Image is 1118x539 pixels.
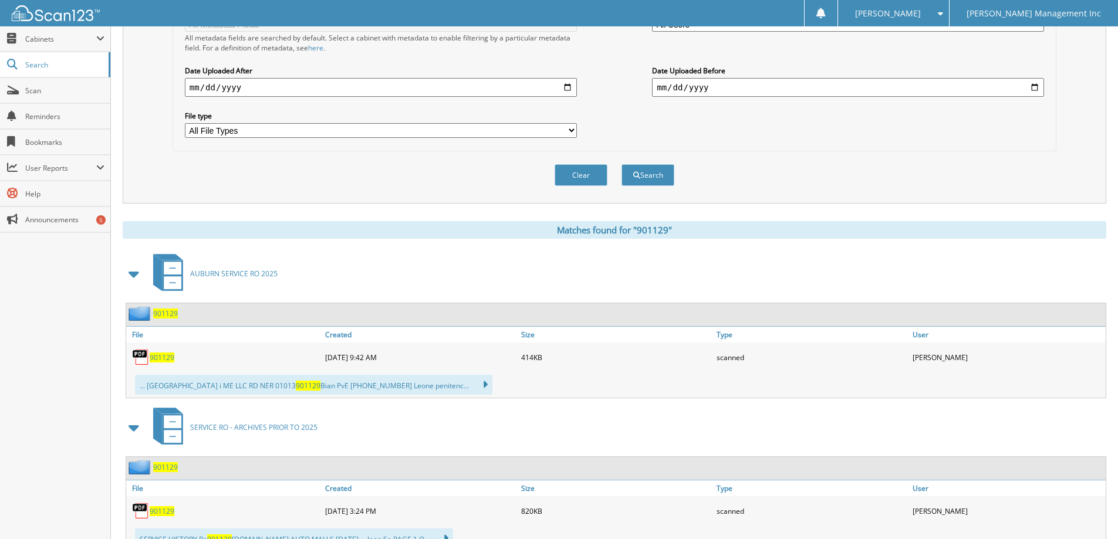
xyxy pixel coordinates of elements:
span: Search [25,60,103,70]
span: Reminders [25,111,104,121]
a: File [126,327,322,343]
a: Created [322,480,518,496]
img: folder2.png [129,306,153,321]
a: Created [322,327,518,343]
a: AUBURN SERVICE RO 2025 [146,250,278,297]
input: start [185,78,577,97]
img: PDF.png [132,502,150,520]
input: end [652,78,1044,97]
a: 901129 [150,352,174,362]
span: Help [25,189,104,199]
button: Clear [555,164,607,186]
label: File type [185,111,577,121]
div: [DATE] 9:42 AM [322,345,518,369]
a: Size [518,480,714,496]
div: scanned [714,345,910,369]
button: Search [622,164,674,186]
img: PDF.png [132,348,150,366]
div: 414KB [518,345,714,369]
a: File [126,480,322,496]
a: User [910,327,1106,343]
a: 901129 [153,462,178,472]
a: 901129 [150,506,174,516]
img: scan123-logo-white.svg [12,5,100,21]
iframe: Chat Widget [1059,483,1118,539]
span: AUBURN SERVICE RO 2025 [190,269,278,279]
a: here [308,43,323,53]
a: Size [518,327,714,343]
span: [PERSON_NAME] [855,10,921,17]
span: 901129 [296,381,320,391]
div: scanned [714,499,910,523]
span: SERVICE RO - ARCHIVES PRIOR TO 2025 [190,422,318,432]
div: [DATE] 3:24 PM [322,499,518,523]
label: Date Uploaded After [185,66,577,76]
a: Type [714,480,910,496]
div: 820KB [518,499,714,523]
a: SERVICE RO - ARCHIVES PRIOR TO 2025 [146,404,318,450]
span: Scan [25,86,104,96]
a: User [910,480,1106,496]
a: 901129 [153,309,178,318]
div: [PERSON_NAME] [910,345,1106,369]
img: folder2.png [129,460,153,474]
div: [PERSON_NAME] [910,499,1106,523]
div: 5 [96,215,106,225]
span: Bookmarks [25,137,104,147]
span: User Reports [25,163,96,173]
div: All metadata fields are searched by default. Select a cabinet with metadata to enable filtering b... [185,33,577,53]
span: [PERSON_NAME] Management Inc [967,10,1101,17]
span: Announcements [25,215,104,225]
span: Cabinets [25,34,96,44]
div: ... [GEOGRAPHIC_DATA] i ME LLC RD NER 01013 Bian PvE [PHONE_NUMBER] Leone penitenc... [135,375,492,395]
div: Matches found for "901129" [123,221,1106,239]
a: Type [714,327,910,343]
label: Date Uploaded Before [652,66,1044,76]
